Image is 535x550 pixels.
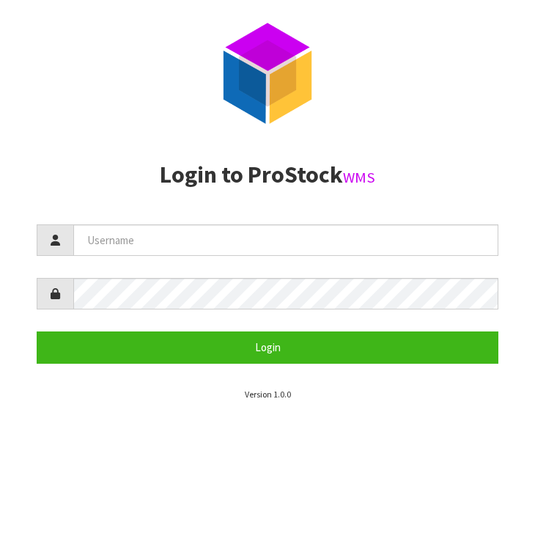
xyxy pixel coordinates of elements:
[213,18,322,128] img: ProStock Cube
[37,162,498,188] h2: Login to ProStock
[245,389,291,400] small: Version 1.0.0
[73,224,498,256] input: Username
[37,331,498,363] button: Login
[343,168,375,187] small: WMS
